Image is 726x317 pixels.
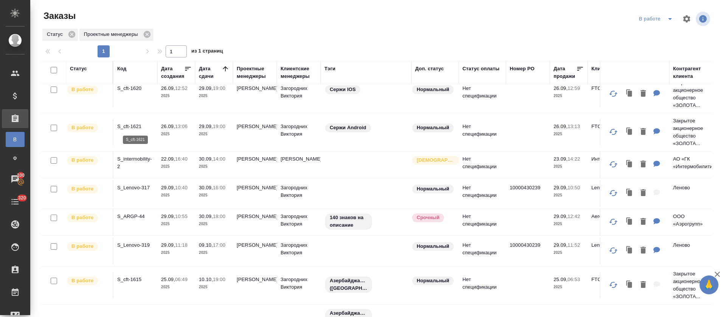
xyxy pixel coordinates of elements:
[71,185,93,193] p: В работе
[277,180,321,207] td: Загородних Виктория
[277,81,321,107] td: Загородних Виктория
[66,184,109,194] div: Выставляет ПМ после принятия заказа от КМа
[604,155,622,173] button: Обновить
[568,185,580,190] p: 10:50
[71,277,93,285] p: В работе
[233,119,277,145] td: [PERSON_NAME]
[506,180,550,207] td: 10000430239
[66,85,109,95] div: Выставляет ПМ после принятия заказа от КМа
[330,277,368,292] p: Азербайджанский ([GEOGRAPHIC_DATA])
[161,213,175,219] p: 29.09,
[417,185,449,193] p: Нормальный
[330,86,356,93] p: Сержи IOS
[411,123,455,133] div: Статус по умолчанию для стандартных заказов
[637,186,650,201] button: Удалить
[199,213,213,219] p: 30.09,
[411,155,455,165] div: Выставляется автоматически для первых 3 заказов нового контактного лица. Особое внимание
[459,152,506,178] td: Нет спецификации
[622,214,637,230] button: Клонировать
[199,124,213,129] p: 29.09,
[237,65,273,80] div: Проектные менеджеры
[71,156,93,164] p: В работе
[703,277,715,293] span: 🙏
[591,155,628,163] p: Интермобилити
[199,242,213,248] p: 09.10,
[637,277,650,293] button: Удалить
[459,81,506,107] td: Нет спецификации
[554,92,584,100] p: 2025
[175,213,188,219] p: 10:55
[161,85,175,91] p: 26.09,
[233,81,277,107] td: [PERSON_NAME]
[199,130,229,138] p: 2025
[554,163,584,170] p: 2025
[330,214,368,229] p: 140 знаков на описание
[161,242,175,248] p: 29.09,
[233,152,277,178] td: [PERSON_NAME]
[175,242,188,248] p: 11:18
[673,79,709,109] p: Закрытое акционерное общество «ЗОЛОТА...
[637,86,650,102] button: Удалить
[324,65,335,73] div: Тэги
[9,155,21,162] span: Ф
[71,214,93,221] p: В работе
[66,213,109,223] div: Выставляет ПМ после принятия заказа от КМа
[673,270,709,300] p: Закрытое акционерное общество «ЗОЛОТА...
[622,186,637,201] button: Клонировать
[637,243,650,258] button: Удалить
[213,156,225,162] p: 14:00
[161,130,191,138] p: 2025
[673,213,709,228] p: ООО «Аэрогрупп»
[71,86,93,93] p: В работе
[233,209,277,235] td: [PERSON_NAME]
[622,277,637,293] button: Клонировать
[213,277,225,282] p: 19:00
[568,213,580,219] p: 12:42
[175,124,188,129] p: 13:06
[324,213,408,230] div: 140 знаков на описание
[199,283,229,291] p: 2025
[700,275,718,294] button: 🙏
[277,209,321,235] td: Загородних Виктория
[175,277,188,282] p: 06:49
[678,10,696,28] span: Настроить таблицу
[161,277,175,282] p: 25.09,
[411,241,455,252] div: Статус по умолчанию для стандартных заказов
[637,13,678,25] div: split button
[411,85,455,95] div: Статус по умолчанию для стандартных заказов
[604,184,622,202] button: Обновить
[459,119,506,145] td: Нет спецификации
[117,276,154,283] p: S_cft-1615
[175,185,188,190] p: 10:40
[568,277,580,282] p: 06:53
[604,123,622,141] button: Обновить
[199,92,229,100] p: 2025
[277,152,321,178] td: [PERSON_NAME]
[2,192,28,211] a: 320
[324,85,408,95] div: Сержи IOS
[84,31,141,38] p: Проектные менеджеры
[604,213,622,231] button: Обновить
[554,249,584,257] p: 2025
[6,151,25,166] a: Ф
[554,185,568,190] p: 29.09,
[175,156,188,162] p: 16:40
[417,124,449,131] p: Нормальный
[2,170,28,189] a: 100
[554,277,568,282] p: 25.09,
[161,192,191,199] p: 2025
[199,163,229,170] p: 2025
[673,155,709,170] p: АО «ГК «Интермобилити»
[568,242,580,248] p: 11:52
[622,157,637,172] button: Клонировать
[510,65,534,73] div: Номер PO
[199,185,213,190] p: 30.09,
[673,65,709,80] div: Контрагент клиента
[199,249,229,257] p: 2025
[213,242,225,248] p: 17:00
[459,209,506,235] td: Нет спецификации
[462,65,500,73] div: Статус оплаты
[554,192,584,199] p: 2025
[417,277,449,285] p: Нормальный
[411,184,455,194] div: Статус по умолчанию для стандартных заказов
